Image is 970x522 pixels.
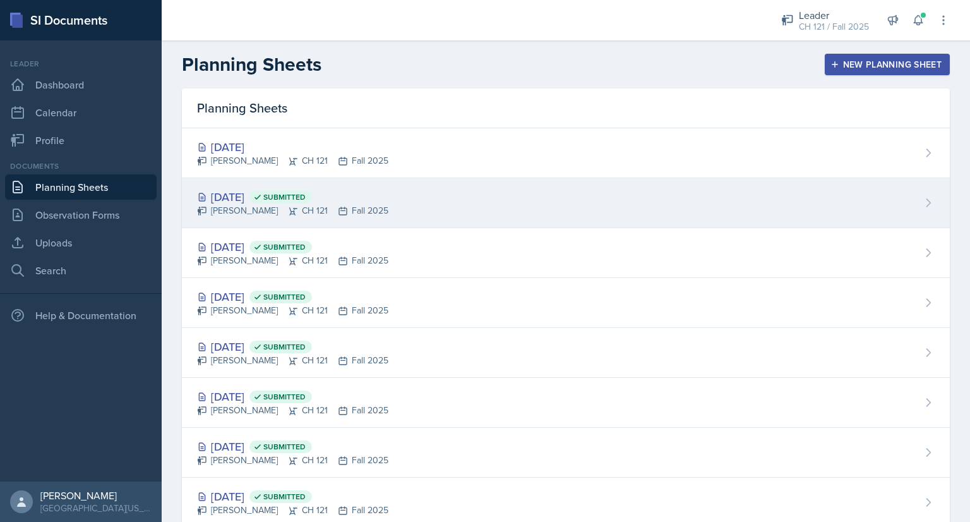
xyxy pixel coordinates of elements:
div: [DATE] [197,188,388,205]
a: Uploads [5,230,157,255]
a: [DATE] Submitted [PERSON_NAME]CH 121Fall 2025 [182,228,950,278]
div: Help & Documentation [5,303,157,328]
a: Calendar [5,100,157,125]
div: Leader [799,8,869,23]
div: [GEOGRAPHIC_DATA][US_STATE] in [GEOGRAPHIC_DATA] [40,502,152,514]
div: [PERSON_NAME] CH 121 Fall 2025 [197,354,388,367]
div: [PERSON_NAME] CH 121 Fall 2025 [197,504,388,517]
div: [DATE] [197,238,388,255]
div: [DATE] [197,488,388,505]
div: [PERSON_NAME] CH 121 Fall 2025 [197,404,388,417]
a: [DATE] Submitted [PERSON_NAME]CH 121Fall 2025 [182,178,950,228]
div: Leader [5,58,157,70]
a: Observation Forms [5,202,157,228]
span: Submitted [263,292,306,302]
a: [DATE] Submitted [PERSON_NAME]CH 121Fall 2025 [182,278,950,328]
div: [DATE] [197,288,388,305]
h2: Planning Sheets [182,53,321,76]
a: [DATE] Submitted [PERSON_NAME]CH 121Fall 2025 [182,428,950,478]
div: [PERSON_NAME] CH 121 Fall 2025 [197,254,388,267]
span: Submitted [263,242,306,252]
div: [DATE] [197,338,388,355]
span: Submitted [263,492,306,502]
div: New Planning Sheet [833,59,942,70]
a: Dashboard [5,72,157,97]
div: [PERSON_NAME] CH 121 Fall 2025 [197,154,388,167]
span: Submitted [263,442,306,452]
span: Submitted [263,342,306,352]
div: [DATE] [197,388,388,405]
div: Documents [5,161,157,172]
span: Submitted [263,192,306,202]
a: [DATE] Submitted [PERSON_NAME]CH 121Fall 2025 [182,328,950,378]
div: [PERSON_NAME] CH 121 Fall 2025 [197,454,388,467]
a: Profile [5,128,157,153]
a: [DATE] [PERSON_NAME]CH 121Fall 2025 [182,128,950,178]
a: Planning Sheets [5,174,157,200]
button: New Planning Sheet [825,54,950,75]
div: CH 121 / Fall 2025 [799,20,869,33]
div: [PERSON_NAME] [40,489,152,502]
span: Submitted [263,392,306,402]
div: Planning Sheets [182,88,950,128]
div: [PERSON_NAME] CH 121 Fall 2025 [197,304,388,317]
a: Search [5,258,157,283]
div: [PERSON_NAME] CH 121 Fall 2025 [197,204,388,217]
div: [DATE] [197,438,388,455]
div: [DATE] [197,138,388,155]
a: [DATE] Submitted [PERSON_NAME]CH 121Fall 2025 [182,378,950,428]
